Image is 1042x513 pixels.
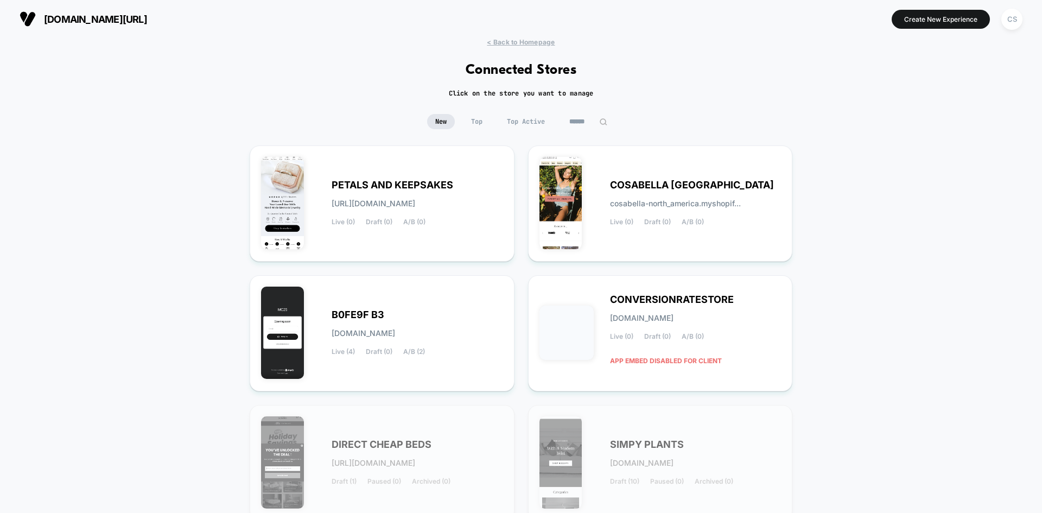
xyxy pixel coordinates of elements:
[16,10,150,28] button: [DOMAIN_NAME][URL]
[403,218,425,226] span: A/B (0)
[427,114,455,129] span: New
[539,306,594,360] img: CONVERSIONRATESTORE
[610,441,684,448] span: SIMPY PLANTS
[599,118,607,126] img: edit
[610,218,633,226] span: Live (0)
[487,38,555,46] span: < Back to Homepage
[332,459,415,467] span: [URL][DOMAIN_NAME]
[610,459,674,467] span: [DOMAIN_NAME]
[610,351,722,370] span: APP EMBED DISABLED FOR CLIENT
[403,348,425,356] span: A/B (2)
[1001,9,1022,30] div: CS
[412,478,450,485] span: Archived (0)
[332,311,384,319] span: B0FE9F B3
[466,62,577,78] h1: Connected Stores
[610,314,674,322] span: [DOMAIN_NAME]
[682,333,704,340] span: A/B (0)
[539,416,582,509] img: SIMPY_PLANTS
[332,441,431,448] span: DIRECT CHEAP BEDS
[463,114,491,129] span: Top
[332,348,355,356] span: Live (4)
[332,478,357,485] span: Draft (1)
[44,14,147,25] span: [DOMAIN_NAME][URL]
[644,218,671,226] span: Draft (0)
[998,8,1026,30] button: CS
[367,478,401,485] span: Paused (0)
[366,218,392,226] span: Draft (0)
[610,478,639,485] span: Draft (10)
[261,416,304,509] img: DIRECT_CHEAP_BEDS
[610,200,741,207] span: cosabella-north_america.myshopif...
[261,157,304,249] img: PETALS_AND_KEEPSAKES
[539,157,582,249] img: COSABELLA_NORTH_AMERICA
[644,333,671,340] span: Draft (0)
[261,287,304,379] img: B0FE9F_B3
[366,348,392,356] span: Draft (0)
[695,478,733,485] span: Archived (0)
[892,10,990,29] button: Create New Experience
[449,89,594,98] h2: Click on the store you want to manage
[610,181,774,189] span: COSABELLA [GEOGRAPHIC_DATA]
[682,218,704,226] span: A/B (0)
[332,181,453,189] span: PETALS AND KEEPSAKES
[20,11,36,27] img: Visually logo
[610,296,734,303] span: CONVERSIONRATESTORE
[332,200,415,207] span: [URL][DOMAIN_NAME]
[499,114,553,129] span: Top Active
[332,218,355,226] span: Live (0)
[650,478,684,485] span: Paused (0)
[610,333,633,340] span: Live (0)
[332,330,395,337] span: [DOMAIN_NAME]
